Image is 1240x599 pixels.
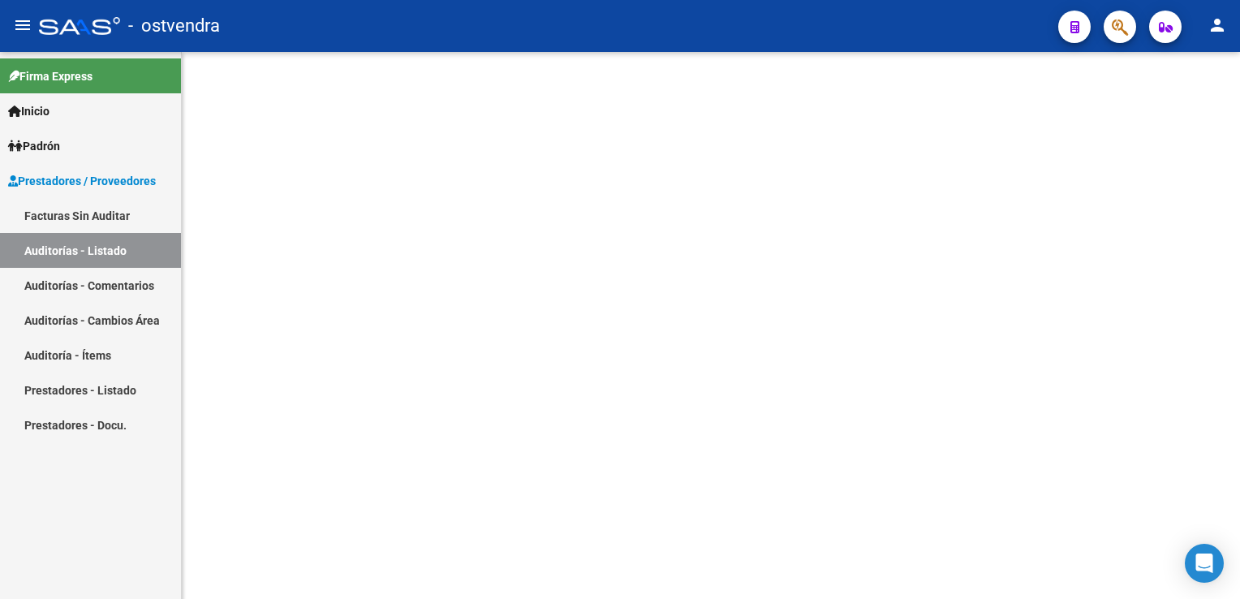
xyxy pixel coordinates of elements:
div: Open Intercom Messenger [1185,544,1224,583]
mat-icon: menu [13,15,32,35]
span: - ostvendra [128,8,220,44]
span: Firma Express [8,67,93,85]
span: Inicio [8,102,50,120]
span: Padrón [8,137,60,155]
mat-icon: person [1208,15,1227,35]
span: Prestadores / Proveedores [8,172,156,190]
